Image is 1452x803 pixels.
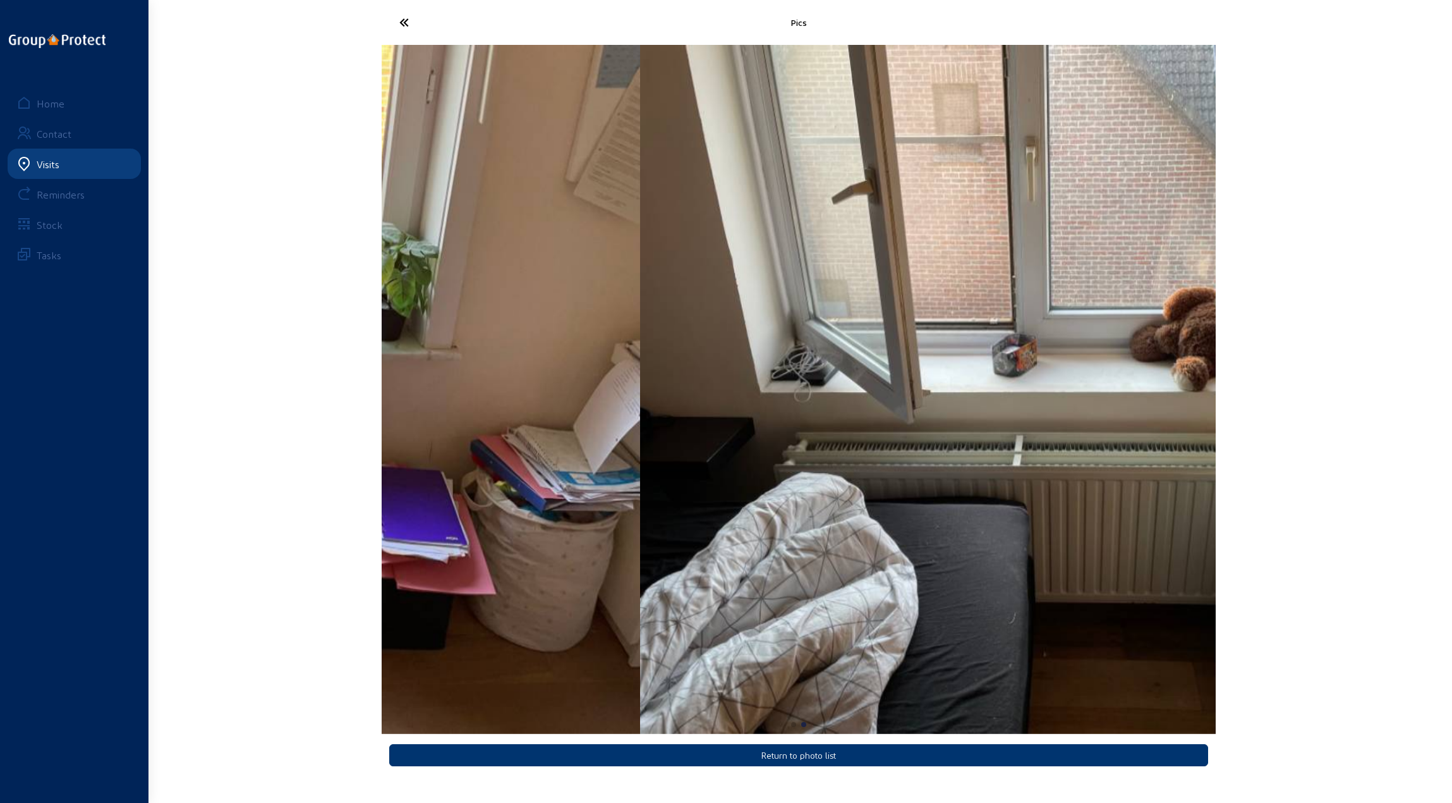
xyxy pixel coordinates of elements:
[389,744,1208,766] button: Return to photo list
[37,249,61,261] div: Tasks
[8,88,141,118] a: Home
[9,34,106,48] img: logo-oneline.png
[521,17,1077,28] div: Pics
[8,149,141,179] a: Visits
[37,158,59,170] div: Visits
[37,188,85,200] div: Reminders
[37,97,64,109] div: Home
[37,128,71,140] div: Contact
[8,179,141,209] a: Reminders
[8,209,141,240] a: Stock
[8,240,141,270] a: Tasks
[8,118,141,149] a: Contact
[37,219,63,231] div: Stock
